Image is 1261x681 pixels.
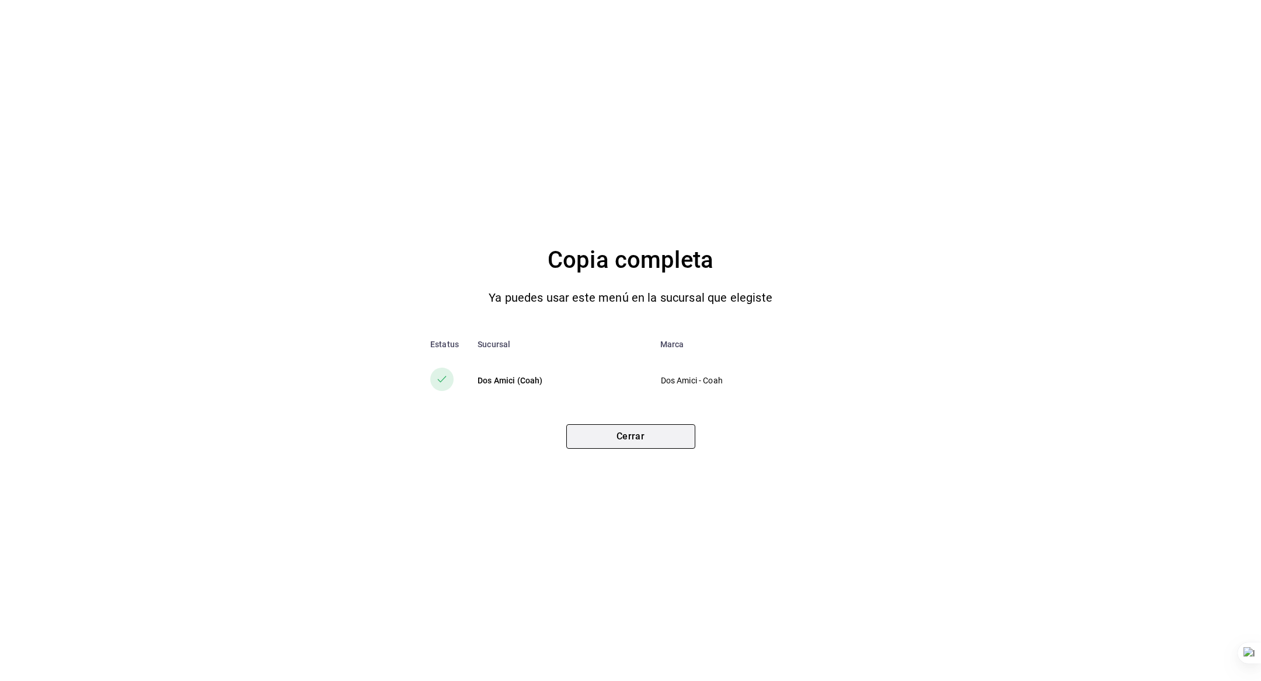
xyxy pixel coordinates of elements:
[489,288,772,307] p: Ya puedes usar este menú en la sucursal que elegiste
[548,242,713,279] h4: Copia completa
[566,424,695,449] button: Cerrar
[412,330,468,358] th: Estatus
[468,330,651,358] th: Sucursal
[478,375,642,386] div: Dos Amici (Coah)
[661,375,830,387] p: Dos Amici - Coah
[651,330,849,358] th: Marca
